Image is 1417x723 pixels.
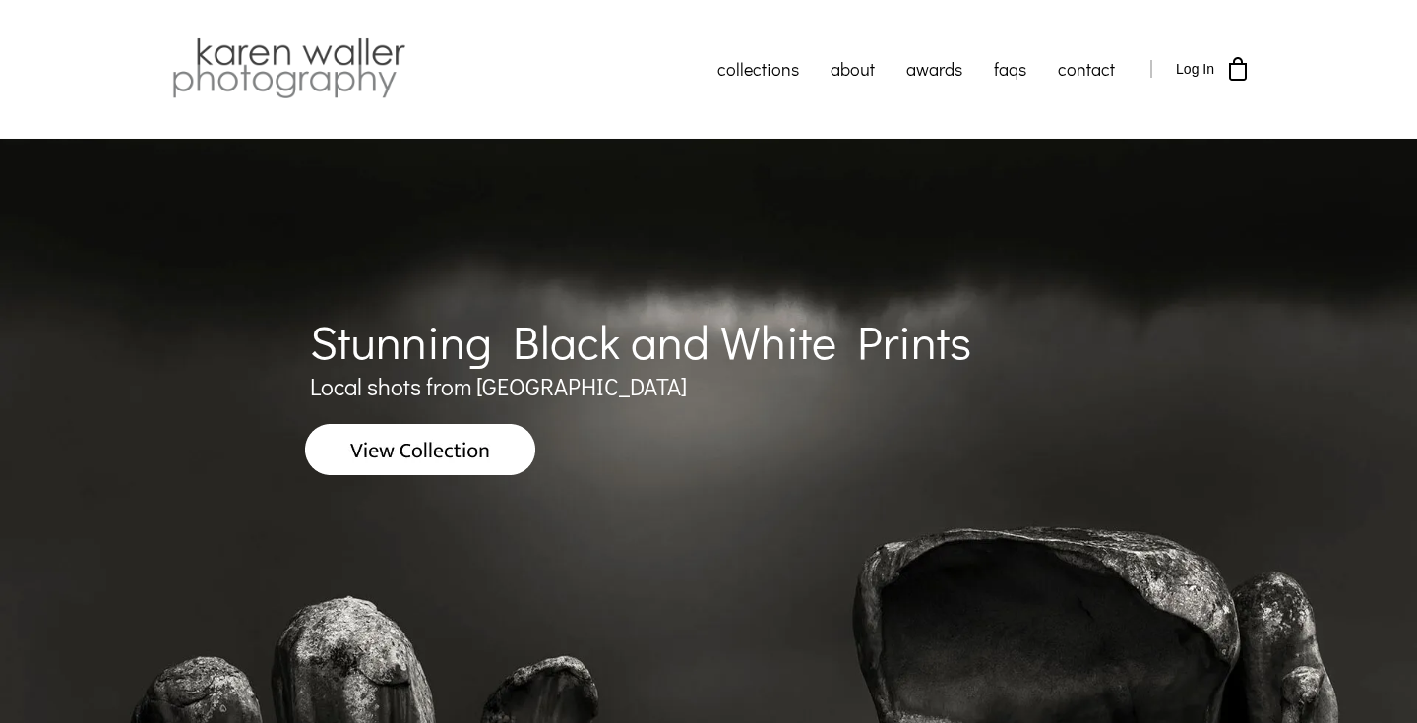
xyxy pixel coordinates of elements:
[1042,44,1131,93] a: contact
[1176,61,1214,77] span: Log In
[978,44,1042,93] a: faqs
[702,44,815,93] a: collections
[167,34,410,103] img: Karen Waller Photography
[815,44,891,93] a: about
[310,371,687,401] span: Local shots from [GEOGRAPHIC_DATA]
[305,424,535,475] img: View Collection
[891,44,978,93] a: awards
[310,310,971,372] span: Stunning Black and White Prints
